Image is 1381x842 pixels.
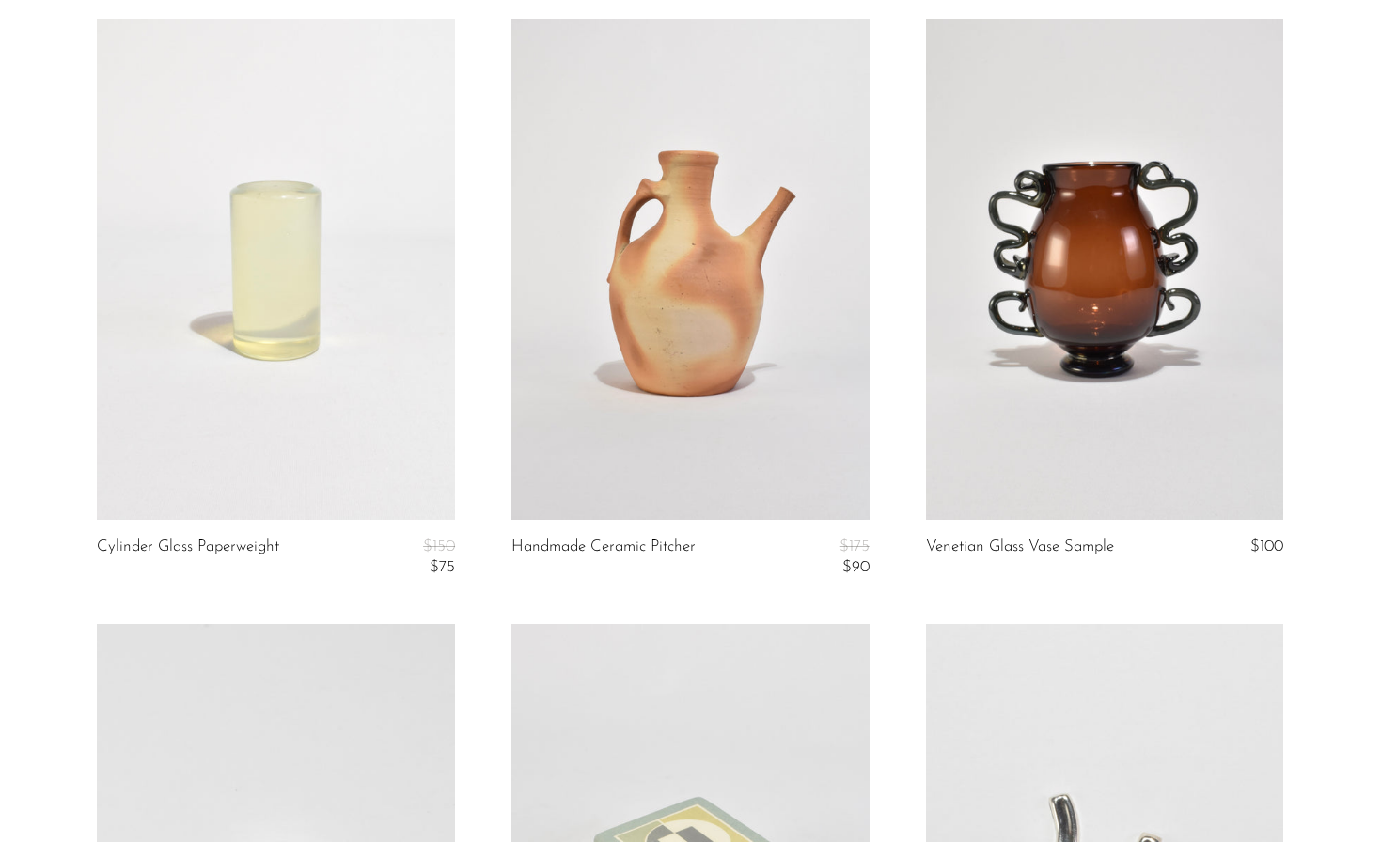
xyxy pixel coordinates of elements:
span: $175 [840,538,870,554]
a: Venetian Glass Vase Sample [926,538,1114,555]
span: $75 [430,559,455,575]
a: Handmade Ceramic Pitcher [511,538,696,577]
span: $150 [423,538,455,554]
a: Cylinder Glass Paperweight [97,538,279,577]
span: $90 [842,559,870,575]
span: $100 [1250,538,1283,554]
